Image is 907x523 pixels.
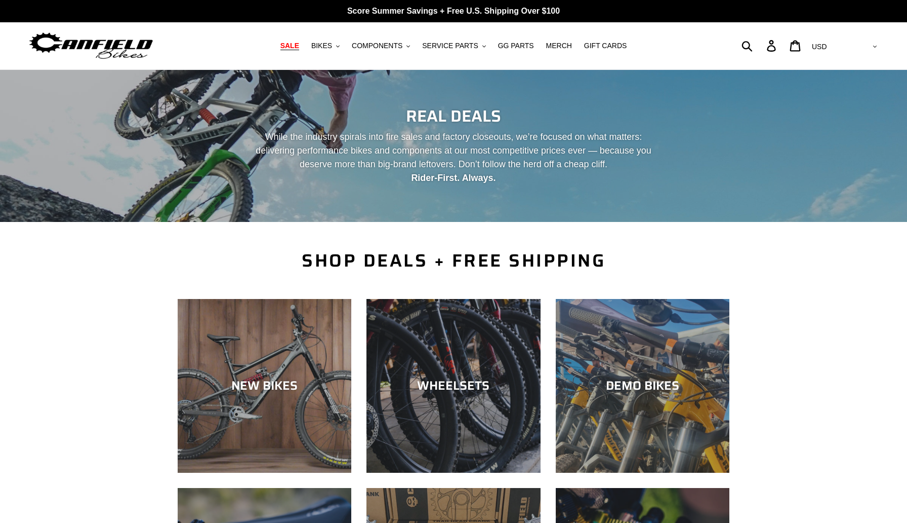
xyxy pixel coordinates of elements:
[246,130,661,185] p: While the industry spirals into fire sales and factory closeouts, we’re focused on what matters: ...
[275,39,304,53] a: SALE
[584,42,627,50] span: GIFT CARDS
[311,42,332,50] span: BIKES
[28,30,154,62] img: Canfield Bikes
[556,379,729,393] div: DEMO BIKES
[366,299,540,473] a: WHEELSETS
[178,379,351,393] div: NEW BIKES
[178,299,351,473] a: NEW BIKES
[493,39,539,53] a: GG PARTS
[366,379,540,393] div: WHEELSETS
[498,42,534,50] span: GG PARTS
[347,39,415,53] button: COMPONENTS
[411,173,496,183] strong: Rider-First. Always.
[579,39,632,53] a: GIFT CARDS
[541,39,577,53] a: MERCH
[546,42,572,50] span: MERCH
[747,34,773,57] input: Search
[352,42,402,50] span: COMPONENTS
[306,39,345,53] button: BIKES
[422,42,478,50] span: SERVICE PARTS
[417,39,490,53] button: SERVICE PARTS
[556,299,729,473] a: DEMO BIKES
[280,42,299,50] span: SALE
[178,106,729,126] h2: REAL DEALS
[178,250,729,271] h2: SHOP DEALS + FREE SHIPPING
